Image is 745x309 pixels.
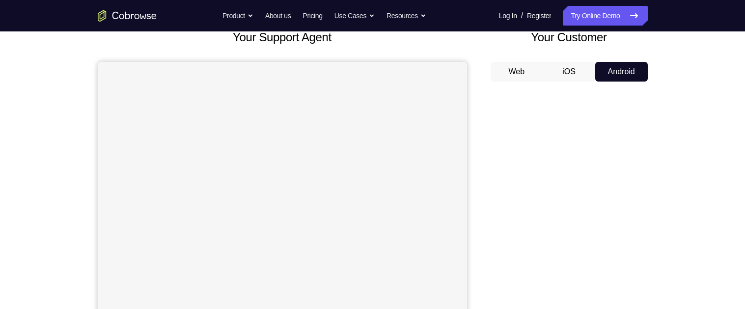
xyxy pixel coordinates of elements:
[563,6,647,26] a: Try Online Demo
[222,6,253,26] button: Product
[303,6,322,26] a: Pricing
[595,62,648,82] button: Android
[491,62,543,82] button: Web
[334,6,375,26] button: Use Cases
[491,28,648,46] h2: Your Customer
[98,10,157,22] a: Go to the home page
[386,6,426,26] button: Resources
[265,6,291,26] a: About us
[98,28,467,46] h2: Your Support Agent
[521,10,523,22] span: /
[543,62,595,82] button: iOS
[527,6,551,26] a: Register
[499,6,517,26] a: Log In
